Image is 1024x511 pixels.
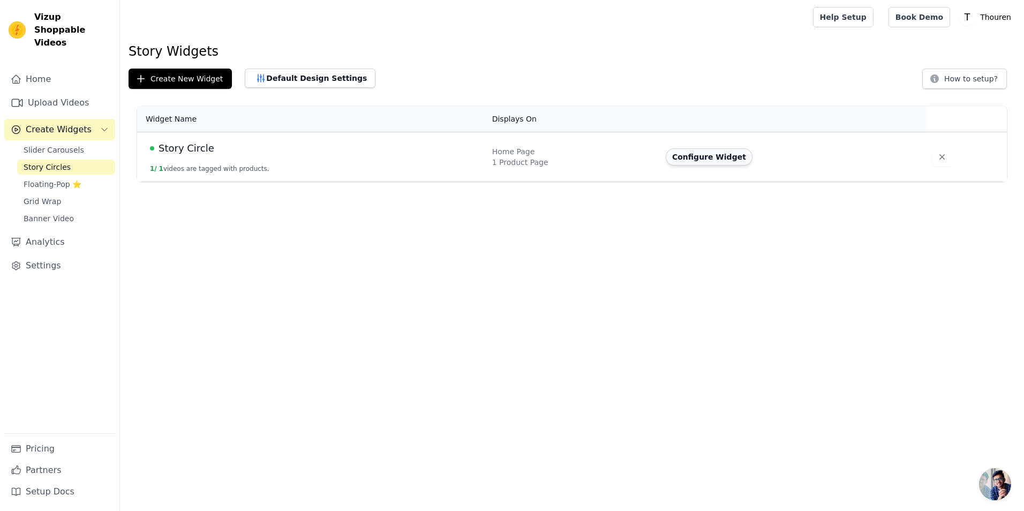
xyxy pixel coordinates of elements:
div: 1 Product Page [492,157,653,168]
button: Create New Widget [129,69,232,89]
span: Slider Carousels [24,145,84,155]
a: Grid Wrap [17,194,115,209]
span: 1 [159,165,163,172]
a: Pricing [4,438,115,460]
span: Story Circles [24,162,71,172]
span: Live Published [150,146,154,151]
a: Setup Docs [4,481,115,502]
span: 1 / [150,165,157,172]
a: Partners [4,460,115,481]
div: Home Page [492,146,653,157]
p: Thouren [976,7,1015,27]
th: Displays On [486,106,659,132]
a: Book Demo [889,7,950,27]
span: Story Circle [159,141,214,156]
a: Analytics [4,231,115,253]
a: How to setup? [922,76,1007,86]
a: Settings [4,255,115,276]
a: Story Circles [17,160,115,175]
button: Configure Widget [666,148,752,166]
button: Delete widget [932,147,952,167]
th: Widget Name [137,106,486,132]
a: Slider Carousels [17,142,115,157]
a: Floating-Pop ⭐ [17,177,115,192]
span: Vizup Shoppable Videos [34,11,111,49]
button: Create Widgets [4,119,115,140]
button: T Thouren [959,7,1015,27]
text: T [964,12,970,22]
button: How to setup? [922,69,1007,89]
button: Default Design Settings [245,69,375,88]
span: Create Widgets [26,123,92,136]
span: Floating-Pop ⭐ [24,179,81,190]
h1: Story Widgets [129,43,1015,60]
a: Help Setup [813,7,874,27]
div: Bate-papo aberto [979,468,1011,500]
a: Home [4,69,115,90]
button: 1/ 1videos are tagged with products. [150,164,269,173]
a: Upload Videos [4,92,115,114]
span: Grid Wrap [24,196,61,207]
a: Banner Video [17,211,115,226]
span: Banner Video [24,213,74,224]
img: Vizup [9,21,26,39]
